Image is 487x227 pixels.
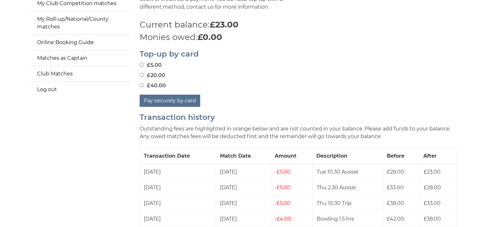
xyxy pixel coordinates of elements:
span: £23.00 [424,169,441,175]
span: £28.00 [387,169,404,175]
td: Tue 10.30 Aussie [312,164,383,180]
a: Matches as Captain [31,51,130,66]
strong: £23.00 [210,20,239,30]
td: Bowling 1.5 hrs [312,211,383,227]
td: [DATE] [216,211,271,227]
button: Pay securely by card [140,95,200,107]
strong: £0.00 [198,32,222,42]
input: £20.00 [140,73,144,77]
th: Match Date [216,148,271,164]
h2: Transaction history [140,113,457,121]
a: My Roll-up/National/County matches [31,12,130,35]
th: Before [383,148,420,164]
span: £38.00 [424,216,441,222]
th: Description [312,148,383,164]
label: £40.00 [140,82,166,90]
span: £28.00 [424,184,441,191]
label: £20.00 [140,72,165,79]
td: Thu 10.30 Trip [312,195,383,211]
span: £5.00 [275,169,291,175]
input: £5.00 [140,63,144,67]
span: £4.00 [275,216,291,222]
span: £33.00 [424,200,441,206]
td: [DATE] [140,164,216,180]
a: Club Matches [31,66,130,82]
td: [DATE] [216,195,271,211]
span: £38.00 [387,200,404,206]
a: Online Booking Guide [31,35,130,50]
p: Current balance: [140,19,457,31]
span: £5.00 [275,184,291,191]
p: Monies owed: [140,31,457,43]
h2: Top-up by card [140,50,457,58]
input: £40.00 [140,83,144,87]
span: £42.00 [387,216,404,222]
label: £5.00 [140,61,162,69]
span: £33.00 [387,184,404,191]
th: After [419,148,456,164]
td: [DATE] [140,180,216,195]
td: [DATE] [140,211,216,227]
td: [DATE] [140,195,216,211]
td: Thu 2.30 Aussie [312,180,383,195]
p: Outstanding fees are highlighted in orange below and are not counted in your balance. Please add ... [140,125,457,140]
td: [DATE] [216,164,271,180]
a: Log out [31,82,130,97]
th: Amount [271,148,312,164]
td: [DATE] [216,180,271,195]
span: £5.00 [275,200,291,206]
th: Transaction Date [140,148,216,164]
